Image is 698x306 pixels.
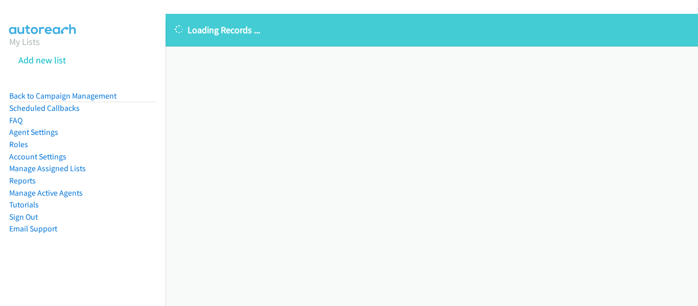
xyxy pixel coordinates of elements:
a: Roles [9,139,28,149]
a: My Lists [9,36,40,48]
p: Loading Records ... [175,23,689,37]
a: Reports [9,176,36,185]
a: Tutorials [9,200,39,209]
a: Manage Active Agents [9,188,83,198]
a: Agent Settings [9,127,58,137]
a: Email Support [9,224,57,233]
a: Back to Campaign Management [9,91,117,101]
a: Add new list [18,54,66,66]
a: Sign Out [9,212,38,222]
a: Manage Assigned Lists [9,163,86,173]
a: Account Settings [9,152,66,161]
a: FAQ [9,115,22,125]
a: Scheduled Callbacks [9,103,80,113]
